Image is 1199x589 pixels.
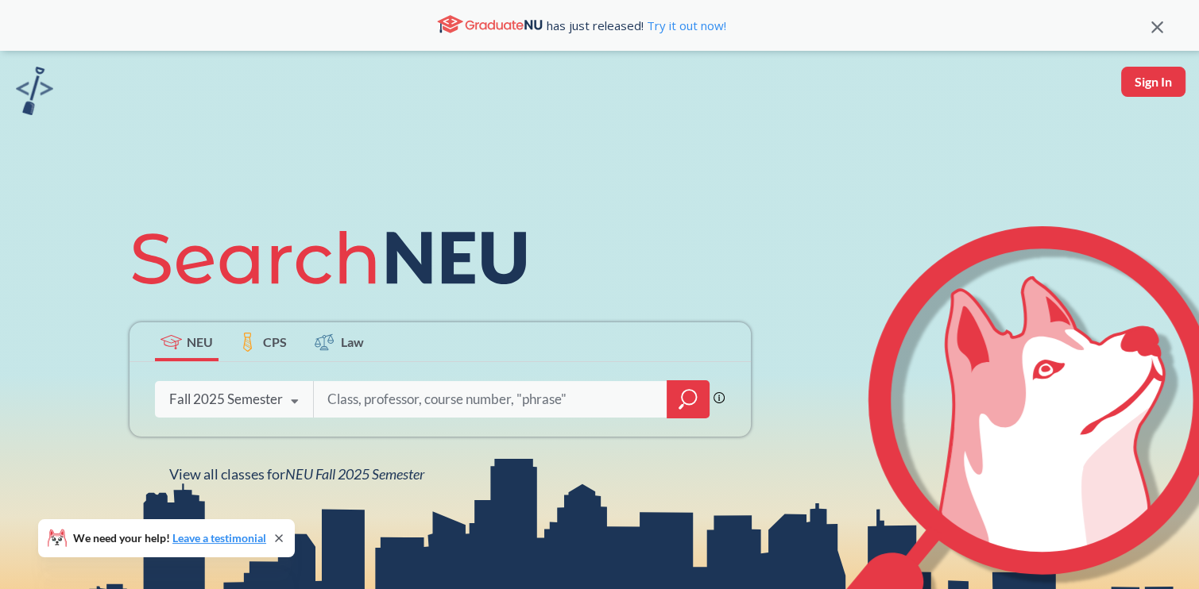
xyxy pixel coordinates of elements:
[16,67,53,115] img: sandbox logo
[547,17,726,34] span: has just released!
[16,67,53,120] a: sandbox logo
[263,333,287,351] span: CPS
[187,333,213,351] span: NEU
[1121,67,1185,97] button: Sign In
[644,17,726,33] a: Try it out now!
[679,388,698,410] svg: magnifying glass
[285,465,424,483] span: NEU Fall 2025 Semester
[667,380,710,418] div: magnifying glass
[73,533,266,544] span: We need your help!
[341,333,364,351] span: Law
[172,531,266,545] a: Leave a testimonial
[326,383,656,416] input: Class, professor, course number, "phrase"
[169,391,283,408] div: Fall 2025 Semester
[169,465,424,483] span: View all classes for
